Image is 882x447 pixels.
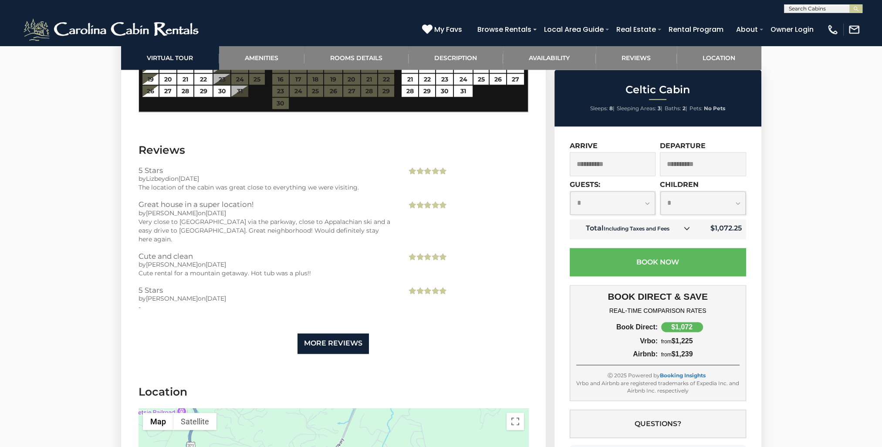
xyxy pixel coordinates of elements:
[664,22,728,37] a: Rental Program
[665,105,681,112] span: Baths:
[570,219,697,239] td: Total
[139,217,394,244] div: Very close to [GEOGRAPHIC_DATA] via the parkway, close to Appalachian ski and a easy drive to [GE...
[697,219,746,239] td: $1,072.25
[660,142,706,150] label: Departure
[658,105,661,112] strong: 3
[159,85,176,97] a: 27
[436,85,453,97] a: 30
[576,307,740,314] h4: REAL-TIME COMPARISON RATES
[121,46,219,70] a: Virtual Tour
[658,350,740,358] div: $1,239
[139,166,394,174] h3: 5 Stars
[206,261,226,268] span: [DATE]
[139,286,394,294] h3: 5 Stars
[576,291,740,302] h3: BOOK DIRECT & SAVE
[139,303,394,312] div: -
[473,74,489,85] a: 25
[206,295,226,302] span: [DATE]
[146,295,198,302] span: [PERSON_NAME]
[689,105,703,112] span: Pets:
[142,74,159,85] a: 19
[139,294,394,303] div: by on
[683,105,686,112] strong: 2
[159,74,176,85] a: 20
[704,105,725,112] strong: No Pets
[658,337,740,345] div: $1,225
[402,74,418,85] a: 21
[503,46,596,70] a: Availability
[570,180,600,189] label: Guests:
[177,74,193,85] a: 21
[596,46,677,70] a: Reviews
[507,74,524,85] a: 27
[617,103,662,114] li: |
[557,84,759,95] h2: Celtic Cabin
[454,74,472,85] a: 24
[732,22,762,37] a: About
[139,260,394,269] div: by on
[661,339,672,345] span: from
[590,103,615,114] li: |
[139,200,394,208] h3: Great house in a super location!
[454,85,472,97] a: 31
[139,252,394,260] h3: Cute and clean
[848,24,860,36] img: mail-regular-white.png
[436,74,453,85] a: 23
[173,413,216,430] button: Show satellite imagery
[179,175,199,183] span: [DATE]
[143,413,173,430] button: Show street map
[665,103,687,114] li: |
[576,379,740,394] div: Vrbo and Airbnb are registered trademarks of Expedia Inc. and Airbnb Inc. respectively
[576,323,658,331] div: Book Direct:
[139,269,394,278] div: Cute rental for a mountain getaway. Hot tub was a plus!!
[766,22,818,37] a: Owner Login
[213,85,230,97] a: 30
[139,142,528,158] h3: Reviews
[419,85,435,97] a: 29
[660,372,706,379] a: Booking Insights
[219,46,304,70] a: Amenities
[576,372,740,379] div: Ⓒ 2025 Powered by
[139,183,394,192] div: The location of the cabin was great close to everything we were visiting.
[434,24,462,35] span: My Favs
[419,74,435,85] a: 22
[677,46,761,70] a: Location
[660,180,699,189] label: Children
[146,175,171,183] span: Lizbeydi
[304,46,409,70] a: Rooms Details
[507,413,524,430] button: Toggle fullscreen view
[146,209,198,217] span: [PERSON_NAME]
[194,74,213,85] a: 22
[473,22,536,37] a: Browse Rentals
[490,74,506,85] a: 26
[612,22,660,37] a: Real Estate
[206,209,226,217] span: [DATE]
[827,24,839,36] img: phone-regular-white.png
[604,225,669,232] small: Including Taxes and Fees
[402,85,418,97] a: 28
[661,322,703,332] div: $1,072
[177,85,193,97] a: 28
[139,384,528,400] h3: Location
[540,22,608,37] a: Local Area Guide
[194,85,213,97] a: 29
[576,350,658,358] div: Airbnb:
[146,261,198,268] span: [PERSON_NAME]
[409,46,503,70] a: Description
[609,105,613,112] strong: 8
[139,209,394,217] div: by on
[422,24,464,35] a: My Favs
[661,352,672,358] span: from
[22,17,203,43] img: White-1-2.png
[570,142,598,150] label: Arrive
[142,85,159,97] a: 26
[617,105,656,112] span: Sleeping Areas:
[570,248,746,276] button: Book Now
[297,333,369,354] a: More Reviews
[139,174,394,183] div: by on
[590,105,608,112] span: Sleeps:
[570,410,746,438] button: Questions?
[576,337,658,345] div: Vrbo:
